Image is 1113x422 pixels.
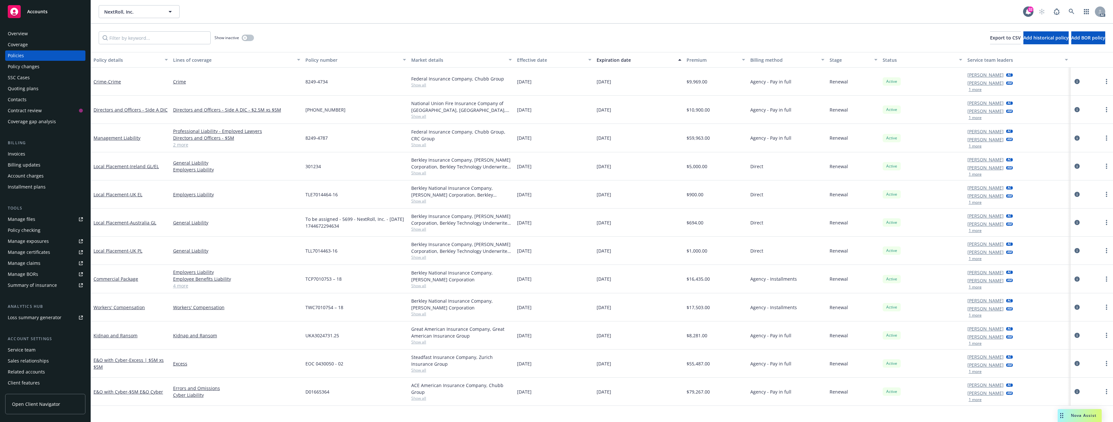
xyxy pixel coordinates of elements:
[1103,247,1110,254] a: more
[106,79,121,85] span: - Crime
[411,100,512,114] div: National Union Fire Insurance Company of [GEOGRAPHIC_DATA], [GEOGRAPHIC_DATA], AIG
[411,170,512,176] span: Show all
[1071,413,1096,418] span: Nova Assist
[517,304,532,311] span: [DATE]
[8,149,25,159] div: Invoices
[128,220,156,226] span: - Australia GL
[173,269,300,276] a: Employers Liability
[969,370,982,373] button: 1 more
[5,214,85,224] a: Manage files
[5,303,85,310] div: Analytics hub
[173,219,300,226] a: General Liability
[5,269,85,279] a: Manage BORs
[5,72,85,83] a: SSC Cases
[94,389,163,395] a: E&O with Cyber
[5,236,85,246] a: Manage exposures
[1035,5,1048,18] a: Start snowing
[1023,31,1069,44] button: Add historical policy
[94,79,121,85] a: Crime
[1073,275,1081,283] a: circleInformation
[8,356,49,366] div: Sales relationships
[967,71,1004,78] a: [PERSON_NAME]
[830,276,848,282] span: Renewal
[171,52,303,68] button: Lines of coverage
[305,135,328,141] span: 8249-4787
[1073,303,1081,311] a: circleInformation
[967,353,1004,360] a: [PERSON_NAME]
[99,31,211,44] input: Filter by keyword...
[597,276,611,282] span: [DATE]
[885,361,898,366] span: Active
[1103,388,1110,395] a: more
[885,248,898,254] span: Active
[8,72,30,83] div: SSC Cases
[5,345,85,355] a: Service team
[8,280,57,290] div: Summary of insurance
[411,326,512,339] div: Great American Insurance Company, Great American Insurance Group
[1103,106,1110,114] a: more
[967,382,1004,388] a: [PERSON_NAME]
[8,94,27,105] div: Contacts
[830,57,870,63] div: Stage
[687,219,703,226] span: $694.00
[1058,409,1102,422] button: Nova Assist
[5,225,85,235] a: Policy checking
[750,219,763,226] span: Direct
[687,191,703,198] span: $900.00
[5,378,85,388] a: Client features
[94,57,161,63] div: Policy details
[411,157,512,170] div: Berkley Insurance Company, [PERSON_NAME] Corporation, Berkley Technology Underwriters (Internatio...
[1103,360,1110,367] a: more
[969,313,982,317] button: 1 more
[597,57,674,63] div: Expiration date
[1073,190,1081,198] a: circleInformation
[969,285,982,289] button: 1 more
[94,107,168,113] a: Directors and Officers - Side A DIC
[1058,409,1066,422] div: Drag to move
[128,191,142,198] span: - UK EL
[8,378,40,388] div: Client features
[5,140,85,146] div: Billing
[8,28,28,39] div: Overview
[5,3,85,21] a: Accounts
[517,360,532,367] span: [DATE]
[1073,247,1081,254] a: circleInformation
[94,191,142,198] a: Local Placement
[411,213,512,226] div: Berkley Insurance Company, [PERSON_NAME] Corporation, Berkley Technology Underwriters (Internatio...
[411,142,512,147] span: Show all
[5,182,85,192] a: Installment plans
[883,57,955,63] div: Status
[12,401,60,407] span: Open Client Navigator
[94,135,140,141] a: Management Liability
[305,57,399,63] div: Policy number
[517,78,532,85] span: [DATE]
[5,312,85,323] a: Loss summary generator
[750,332,791,339] span: Agency - Pay in full
[1103,190,1110,198] a: more
[1050,5,1063,18] a: Report a Bug
[967,128,1004,135] a: [PERSON_NAME]
[173,141,300,148] a: 2 more
[687,135,710,141] span: $59,963.00
[305,191,338,198] span: TLE7014464-16
[830,135,848,141] span: Renewal
[94,357,164,370] span: - Excess | $5M xs $5M
[514,52,594,68] button: Effective date
[94,248,142,254] a: Local Placement
[830,106,848,113] span: Renewal
[517,332,532,339] span: [DATE]
[5,367,85,377] a: Related accounts
[8,160,40,170] div: Billing updates
[967,249,1004,255] a: [PERSON_NAME]
[411,311,512,317] span: Show all
[173,276,300,282] a: Employee Benefits Liability
[597,106,611,113] span: [DATE]
[1023,35,1069,41] span: Add historical policy
[1103,78,1110,85] a: more
[94,357,164,370] a: E&O with Cyber
[750,106,791,113] span: Agency - Pay in full
[411,82,512,88] span: Show all
[305,276,342,282] span: TCP7010753 – 18
[411,241,512,254] div: Berkley Insurance Company, [PERSON_NAME] Corporation, Berkley Technology Underwriters (Internatio...
[885,332,898,338] span: Active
